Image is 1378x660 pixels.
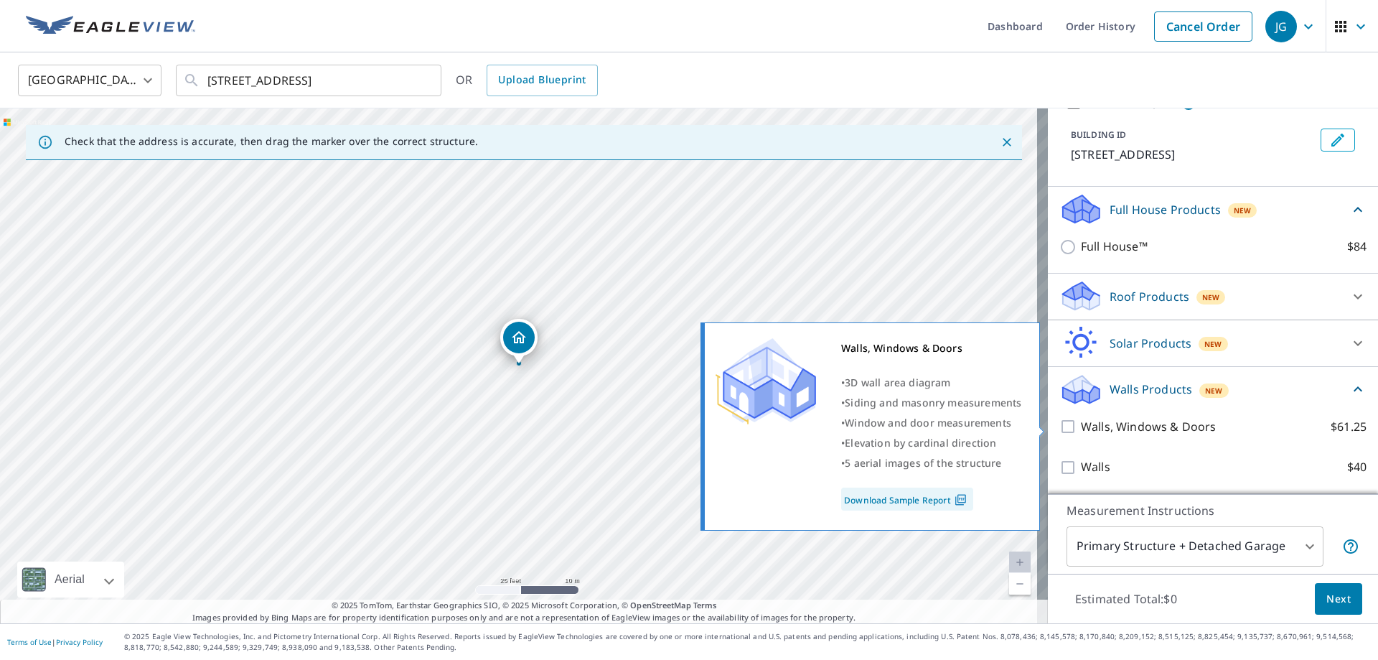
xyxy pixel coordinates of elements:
img: EV Logo [26,16,195,37]
p: Estimated Total: $0 [1064,583,1189,615]
span: New [1202,292,1220,303]
img: Pdf Icon [951,493,970,506]
span: 3D wall area diagram [845,376,950,389]
button: Close [998,133,1016,152]
input: Search by address or latitude-longitude [207,60,412,101]
p: Solar Products [1110,335,1191,352]
div: • [841,373,1021,393]
span: Elevation by cardinal direction [845,436,996,450]
div: Primary Structure + Detached Garage [1067,526,1323,567]
p: Roof Products [1110,288,1189,305]
div: Walls, Windows & Doors [841,338,1021,358]
div: [GEOGRAPHIC_DATA] [18,60,161,101]
div: Aerial [50,562,89,598]
a: Privacy Policy [56,637,103,647]
span: New [1204,338,1222,350]
div: OR [456,65,598,96]
span: 5 aerial images of the structure [845,456,1001,470]
span: Window and door measurements [845,416,1011,429]
p: © 2025 Eagle View Technologies, Inc. and Pictometry International Corp. All Rights Reserved. Repo... [124,631,1371,653]
p: [STREET_ADDRESS] [1071,146,1315,163]
div: Aerial [17,562,124,598]
div: JG [1265,11,1297,42]
p: $61.25 [1331,418,1367,436]
span: New [1234,205,1252,216]
div: Dropped pin, building 1, Residential property, 316 Panhandle St Denton, TX 76201 [500,319,538,363]
p: $40 [1347,458,1367,476]
p: Check that the address is accurate, then drag the marker over the correct structure. [65,135,478,148]
a: Current Level 20, Zoom Out [1009,573,1031,595]
div: • [841,413,1021,433]
span: Your report will include the primary structure and a detached garage if one exists. [1342,538,1359,555]
p: $84 [1347,238,1367,256]
p: | [7,638,103,646]
div: Solar ProductsNew [1059,326,1367,361]
div: • [841,433,1021,453]
p: Walls [1081,458,1110,476]
span: Upload Blueprint [498,71,586,89]
button: Edit building 1 [1321,129,1355,152]
a: Upload Blueprint [487,65,597,96]
span: © 2025 TomTom, Earthstar Geographics SIO, © 2025 Microsoft Corporation, © [332,600,717,612]
a: Terms [693,600,717,610]
a: Terms of Use [7,637,52,647]
a: OpenStreetMap [630,600,690,610]
p: Full House Products [1110,201,1221,218]
img: Premium [716,338,816,424]
div: Walls ProductsNew [1059,373,1367,406]
button: Next [1315,583,1362,615]
span: Next [1326,590,1351,608]
div: • [841,393,1021,413]
div: Roof ProductsNew [1059,279,1367,314]
div: • [841,453,1021,473]
p: Walls Products [1110,381,1192,398]
p: Measurement Instructions [1067,502,1359,519]
a: Download Sample Report [841,488,973,511]
a: Cancel Order [1154,11,1252,42]
span: New [1205,385,1223,396]
span: Siding and masonry measurements [845,396,1021,409]
p: Walls, Windows & Doors [1081,418,1216,436]
p: BUILDING ID [1071,129,1126,141]
p: Full House™ [1081,238,1148,256]
div: Full House ProductsNew [1059,192,1367,226]
a: Current Level 20, Zoom In Disabled [1009,552,1031,573]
